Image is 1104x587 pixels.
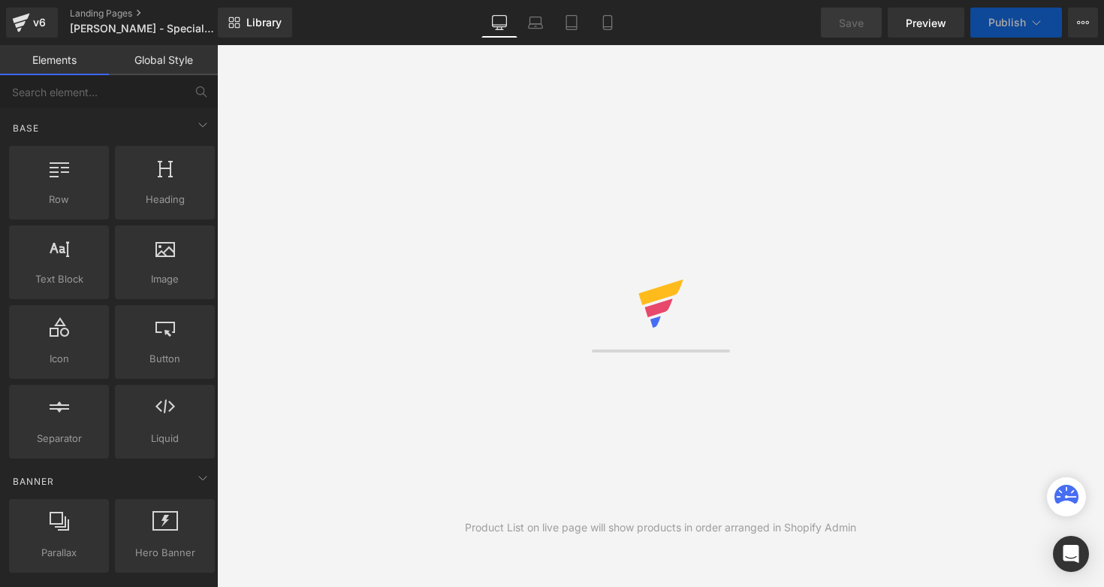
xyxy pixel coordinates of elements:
a: Tablet [554,8,590,38]
span: Publish [988,17,1026,29]
div: Product List on live page will show products in order arranged in Shopify Admin [465,519,856,536]
span: Library [246,16,282,29]
a: v6 [6,8,58,38]
span: Hero Banner [119,545,210,561]
span: Icon [14,351,104,367]
button: Publish [970,8,1062,38]
span: Image [119,271,210,287]
span: Banner [11,474,56,489]
span: Text Block [14,271,104,287]
span: Save [839,15,864,31]
span: Liquid [119,431,210,446]
span: Button [119,351,210,367]
a: Global Style [109,45,218,75]
span: Row [14,192,104,207]
a: Laptop [517,8,554,38]
a: New Library [218,8,292,38]
button: More [1068,8,1098,38]
span: Parallax [14,545,104,561]
span: Separator [14,431,104,446]
a: Mobile [590,8,626,38]
div: v6 [30,13,49,32]
a: Landing Pages [70,8,243,20]
span: Heading [119,192,210,207]
a: Preview [888,8,964,38]
div: Open Intercom Messenger [1053,536,1089,572]
a: Desktop [481,8,517,38]
span: Preview [906,15,946,31]
span: [PERSON_NAME] - Special Offer (Wireframe) [70,23,214,35]
span: Base [11,121,41,135]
